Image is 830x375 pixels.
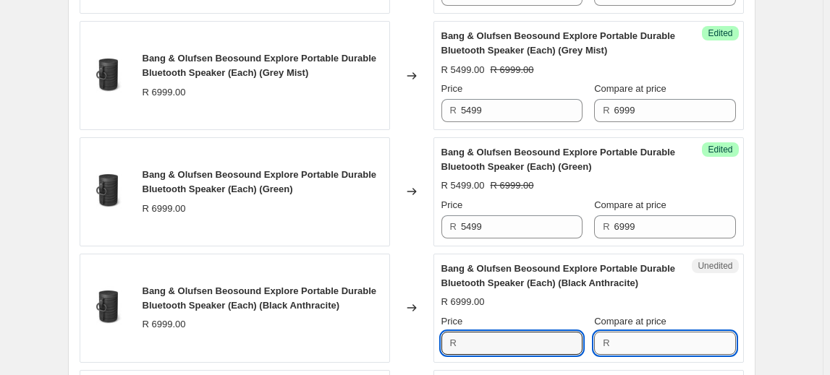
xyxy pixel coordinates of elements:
span: R [450,337,457,348]
span: Bang & Olufsen Beosound Explore Portable Durable Bluetooth Speaker (Each) (Grey Mist) [143,53,377,78]
div: R 6999.00 [143,85,186,100]
span: R [603,221,609,232]
span: Bang & Olufsen Beosound Explore Portable Durable Bluetooth Speaker (Each) (Black Anthracite) [143,285,377,311]
img: Bang-Olufsen-Beosound-Explore-Black_80x.jpg [88,170,131,213]
span: Price [441,83,463,94]
span: Edited [708,144,732,155]
div: R 6999.00 [143,202,186,216]
span: Compare at price [594,199,666,210]
span: R [603,337,609,348]
span: R [450,221,457,232]
div: R 6999.00 [143,317,186,332]
span: Compare at price [594,316,666,327]
span: R [603,105,609,116]
div: R 6999.00 [441,295,485,309]
strike: R 6999.00 [491,178,534,193]
span: Unedited [698,260,732,272]
span: Bang & Olufsen Beosound Explore Portable Durable Bluetooth Speaker (Each) (Green) [143,169,377,194]
img: Bang-Olufsen-Beosound-Explore-Black_80x.jpg [88,54,131,98]
img: Bang-Olufsen-Beosound-Explore-Black_80x.jpg [88,286,131,329]
span: Bang & Olufsen Beosound Explore Portable Durable Bluetooth Speaker (Each) (Grey Mist) [441,30,676,56]
span: Bang & Olufsen Beosound Explore Portable Durable Bluetooth Speaker (Each) (Green) [441,147,676,172]
span: Compare at price [594,83,666,94]
strike: R 6999.00 [491,63,534,77]
span: Bang & Olufsen Beosound Explore Portable Durable Bluetooth Speaker (Each) (Black Anthracite) [441,263,676,288]
span: R [450,105,457,116]
span: Price [441,199,463,210]
span: Price [441,316,463,327]
div: R 5499.00 [441,178,485,193]
div: R 5499.00 [441,63,485,77]
span: Edited [708,27,732,39]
